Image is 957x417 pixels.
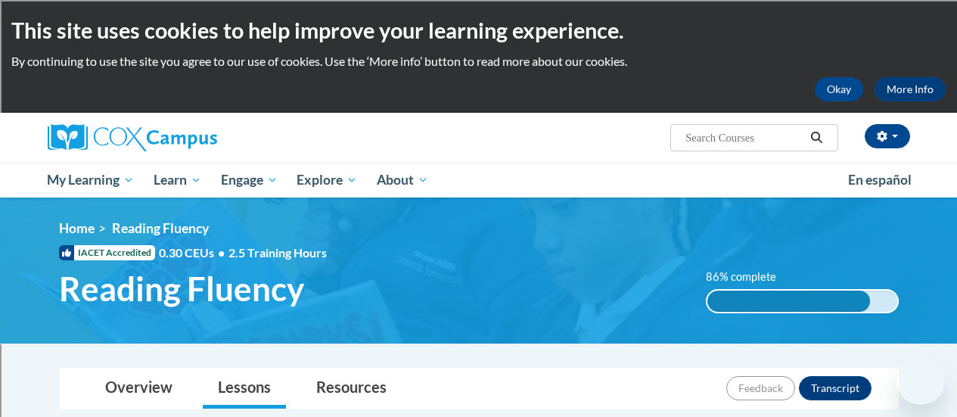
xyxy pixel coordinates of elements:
[297,171,357,189] span: Explore
[221,171,278,189] span: Engage
[48,124,217,151] img: Cox Campus
[112,220,209,236] span: Reading Fluency
[706,269,793,285] label: 86% complete
[47,171,134,189] span: My Learning
[848,172,912,188] span: En español
[865,124,910,148] button: Account Settings
[144,163,211,198] a: Learn
[367,163,438,198] a: About
[805,129,828,147] button: Search
[59,269,304,309] span: Reading Fluency
[896,356,945,405] iframe: Button to launch messaging window
[287,163,367,198] a: Explore
[218,245,225,260] span: •
[211,163,287,198] a: Engage
[36,163,921,198] div: Main menu
[377,171,428,189] span: About
[48,124,320,151] a: Cox Campus
[228,245,327,260] span: 2.5 Training Hours
[838,164,921,196] a: En español
[59,220,95,236] a: Home
[684,129,805,147] input: Search Courses
[38,163,144,198] a: My Learning
[154,171,201,189] span: Learn
[59,245,155,260] span: IACET Accredited
[159,244,228,261] span: 0.30 CEUs
[707,291,871,312] div: 86% complete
